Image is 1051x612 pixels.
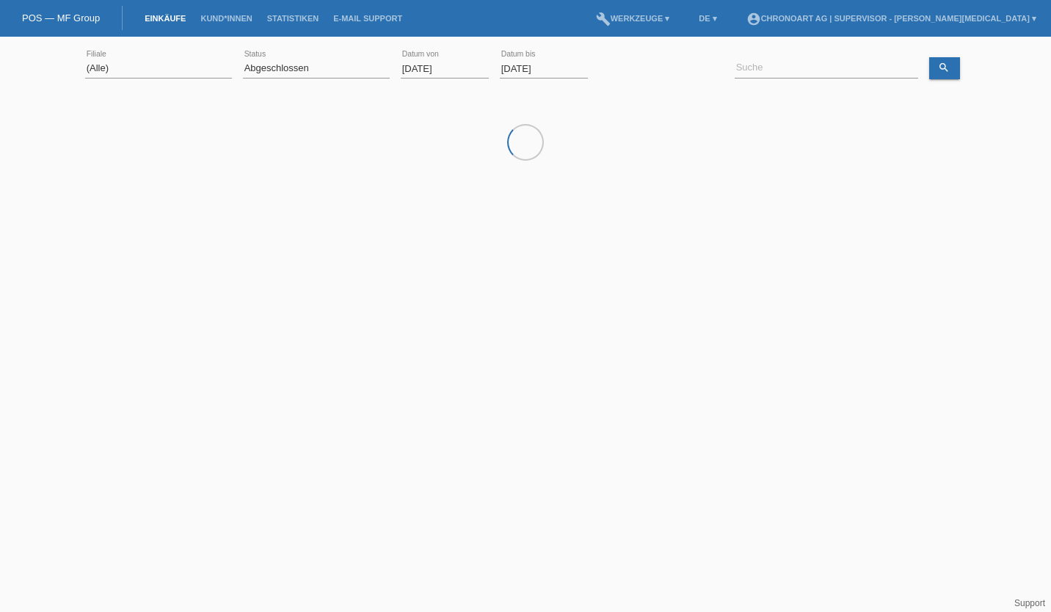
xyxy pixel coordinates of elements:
[938,62,950,73] i: search
[589,14,677,23] a: buildWerkzeuge ▾
[746,12,761,26] i: account_circle
[596,12,611,26] i: build
[1014,598,1045,608] a: Support
[260,14,326,23] a: Statistiken
[137,14,193,23] a: Einkäufe
[691,14,724,23] a: DE ▾
[929,57,960,79] a: search
[739,14,1044,23] a: account_circleChronoart AG | Supervisor - [PERSON_NAME][MEDICAL_DATA] ▾
[22,12,100,23] a: POS — MF Group
[326,14,410,23] a: E-Mail Support
[193,14,259,23] a: Kund*innen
